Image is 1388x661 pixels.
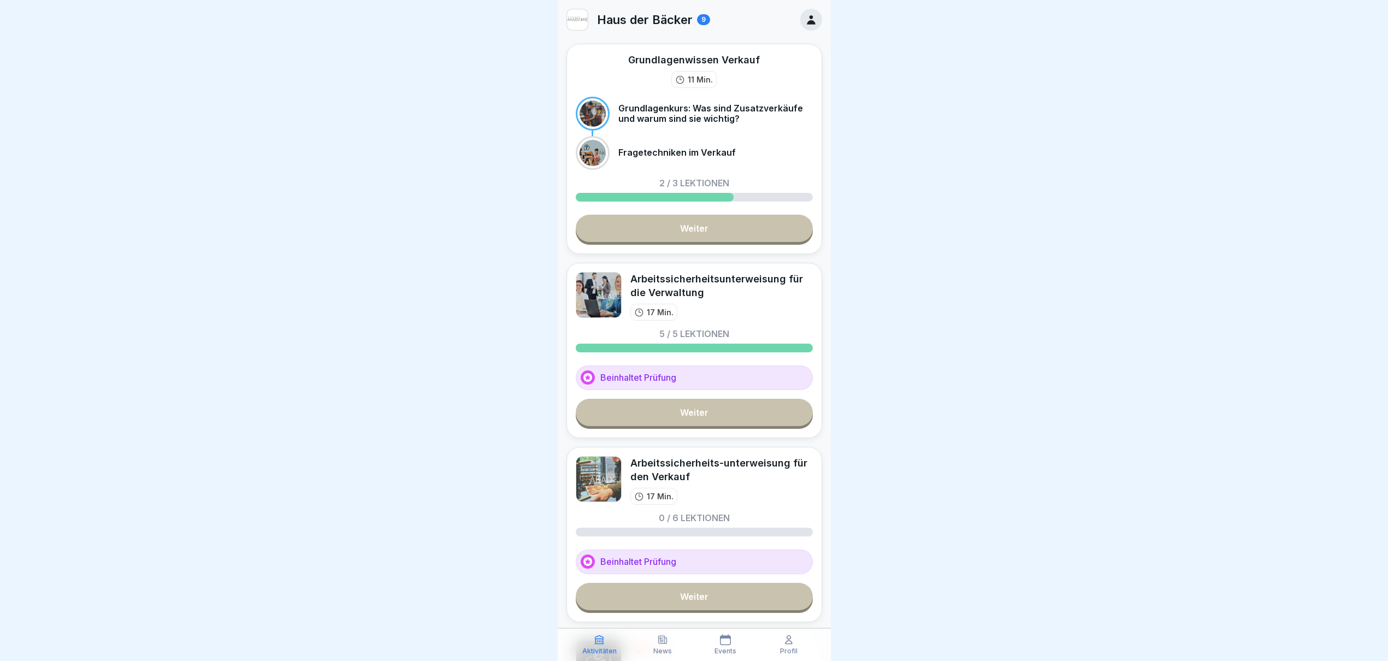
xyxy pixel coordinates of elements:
img: yeffnw300mu4l5mkaga27okm.png [576,456,622,502]
p: 11 Min. [688,74,713,85]
div: Beinhaltet Prüfung [576,550,813,574]
a: Weiter [576,399,813,426]
p: 0 / 6 Lektionen [659,514,730,522]
p: News [653,647,672,655]
p: 17 Min. [647,491,674,502]
p: 2 / 3 Lektionen [659,179,729,187]
div: Arbeitssicherheits-unterweisung für den Verkauf [630,456,813,483]
p: Aktivitäten [582,647,617,655]
p: 17 Min. [647,306,674,318]
div: Grundlagenwissen Verkauf [628,53,760,67]
div: Beinhaltet Prüfung [576,365,813,390]
p: Haus der Bäcker [597,13,693,27]
div: Arbeitssicherheitsunterweisung für die Verwaltung [630,272,813,299]
p: Events [714,647,736,655]
a: Weiter [576,215,813,242]
p: Grundlagenkurs: Was sind Zusatzverkäufe und warum sind sie wichtig? [618,103,813,124]
p: 5 / 5 Lektionen [659,329,729,338]
a: Weiter [576,583,813,610]
div: 9 [697,14,710,25]
img: h1uq8udo25ity8yr8xlavs7l.png [567,9,588,30]
p: Fragetechniken im Verkauf [618,147,736,158]
img: uu40vofrwkrcojczpz6qgbpy.png [576,272,622,318]
p: Profil [780,647,798,655]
